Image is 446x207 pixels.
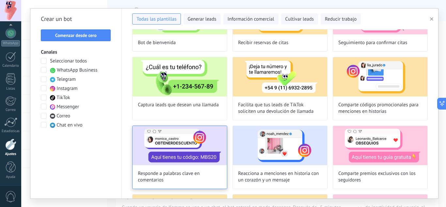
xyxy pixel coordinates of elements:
img: Comparte premios exclusivos con los seguidores [333,126,427,165]
span: Recibir reservas de citas [238,40,288,46]
span: Reacciona a menciones en historia con un corazón y un mensaje [238,170,322,183]
button: Información comercial [223,13,279,25]
span: TikTok [56,95,70,101]
span: Instagram [56,85,77,92]
div: Calendario [1,64,20,68]
span: Captura leads que desean una llamada [138,102,219,108]
span: Messenger [56,104,79,110]
span: Seguimiento para confirmar citas [338,40,407,46]
img: Comparte códigos promocionales para menciones en historias [333,57,427,96]
button: Reducir trabajo [321,13,361,25]
span: Telegram [56,76,76,83]
span: Comparte códigos promocionales para menciones en historias [338,102,422,115]
h2: Crear un bot [41,14,111,24]
button: Cultivar leads [281,13,318,25]
span: Correo [56,113,70,119]
button: Comenzar desde cero [41,29,111,41]
img: Reacciona a menciones en historia con un corazón y un mensaje [233,126,327,165]
span: Chat en vivo [56,122,82,129]
div: Ayuda [1,175,20,179]
button: Generar leads [183,13,221,25]
div: WhatsApp [1,40,20,46]
span: Información comercial [228,16,274,23]
span: Comparte premios exclusivos con los seguidores [338,170,422,183]
div: Correo [1,108,20,112]
span: Responde a palabras clave en comentarios [138,170,222,183]
img: Responde a palabras clave en comentarios [133,126,227,165]
div: Listas [1,87,20,91]
div: Estadísticas [1,129,20,133]
h3: Canales [41,49,111,55]
span: Facilita que tus leads de TikTok soliciten una devolución de llamada [238,102,322,115]
img: Facilita que tus leads de TikTok soliciten una devolución de llamada [233,57,327,96]
span: Reducir trabajo [325,16,357,23]
img: Captura leads que desean una llamada [133,57,227,96]
span: WhatsApp Business [57,67,97,74]
span: Seleccionar todos [50,58,87,64]
span: Bot de bienvenida [138,40,176,46]
div: Ajustes [1,152,20,156]
span: Cultivar leads [285,16,314,23]
span: Todas las plantillas [136,16,176,23]
button: Todas las plantillas [132,13,181,25]
span: Comenzar desde cero [55,33,97,38]
span: Generar leads [188,16,216,23]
